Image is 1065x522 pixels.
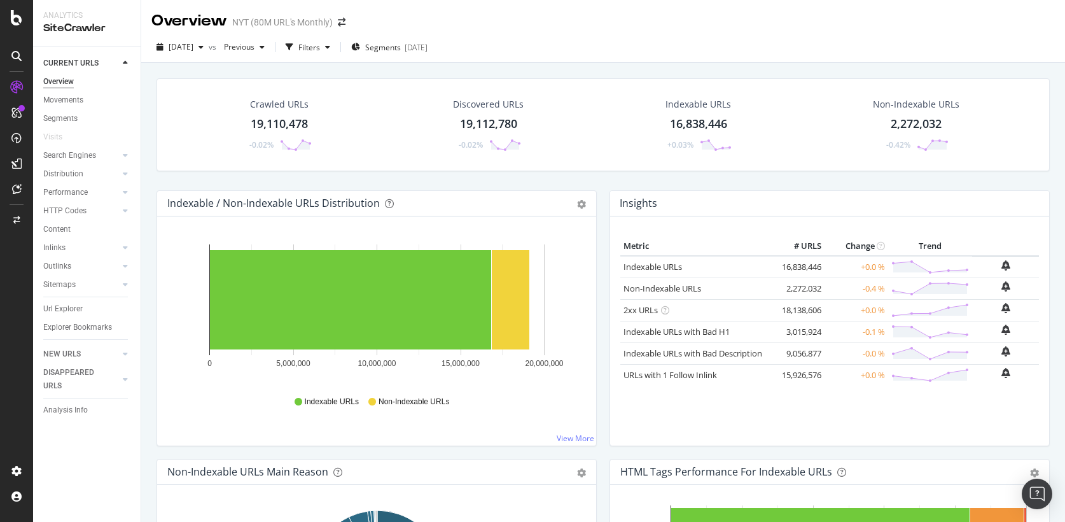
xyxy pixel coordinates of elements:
div: 16,838,446 [670,116,727,132]
div: Analytics [43,10,130,21]
td: 16,838,446 [774,256,825,278]
td: -0.0 % [825,342,888,364]
th: Trend [888,237,972,256]
div: bell-plus [1001,260,1010,271]
a: URLs with 1 Follow Inlink [623,369,717,381]
div: Overview [43,75,74,88]
div: Outlinks [43,260,71,273]
text: 5,000,000 [276,359,310,368]
a: Inlinks [43,241,119,255]
div: arrow-right-arrow-left [338,18,345,27]
text: 15,000,000 [442,359,480,368]
a: Indexable URLs with Bad H1 [623,326,730,337]
a: Segments [43,112,132,125]
text: 20,000,000 [525,359,563,368]
div: Open Intercom Messenger [1022,479,1052,509]
td: 15,926,576 [774,364,825,386]
svg: A chart. [167,237,587,384]
a: Sitemaps [43,278,119,292]
a: NEW URLS [43,348,119,361]
div: Non-Indexable URLs [873,98,959,111]
div: 19,112,780 [460,116,517,132]
div: NEW URLS [43,348,81,361]
div: gear [1030,469,1039,477]
button: Segments[DATE] [346,37,433,57]
a: View More [557,433,594,444]
span: Indexable URLs [305,397,359,407]
a: 2xx URLs [623,304,658,316]
div: bell-plus [1001,281,1010,292]
div: 2,272,032 [891,116,942,132]
div: Sitemaps [43,278,76,292]
td: +0.0 % [825,364,888,386]
div: Explorer Bookmarks [43,321,112,334]
div: Segments [43,112,78,125]
a: DISAPPEARED URLS [43,366,119,393]
div: Inlinks [43,241,66,255]
button: Filters [281,37,335,57]
span: vs [209,41,219,52]
div: NYT (80M URL's Monthly) [232,16,333,29]
th: # URLS [774,237,825,256]
div: Indexable URLs [665,98,731,111]
button: [DATE] [151,37,209,57]
div: CURRENT URLS [43,57,99,70]
div: gear [577,469,586,477]
div: Indexable / Non-Indexable URLs Distribution [167,197,380,209]
a: Outlinks [43,260,119,273]
div: DISAPPEARED URLS [43,366,108,393]
a: Search Engines [43,149,119,162]
a: HTTP Codes [43,204,119,218]
span: Previous [219,41,254,52]
div: Content [43,223,71,236]
th: Metric [620,237,774,256]
div: Filters [298,42,320,53]
div: Movements [43,94,83,107]
a: Indexable URLs [623,261,682,272]
div: SiteCrawler [43,21,130,36]
div: Performance [43,186,88,199]
td: 2,272,032 [774,278,825,299]
th: Change [825,237,888,256]
div: Discovered URLs [453,98,524,111]
text: 10,000,000 [358,359,396,368]
text: 0 [207,359,212,368]
a: Performance [43,186,119,199]
a: CURRENT URLS [43,57,119,70]
div: Overview [151,10,227,32]
div: Distribution [43,167,83,181]
div: -0.02% [459,139,483,150]
td: -0.4 % [825,278,888,299]
div: Non-Indexable URLs Main Reason [167,465,328,478]
div: Url Explorer [43,302,83,316]
a: Indexable URLs with Bad Description [623,348,762,359]
a: Non-Indexable URLs [623,283,701,294]
div: bell-plus [1001,368,1010,378]
div: bell-plus [1001,325,1010,335]
div: HTML Tags Performance for Indexable URLs [620,465,832,478]
div: Analysis Info [43,404,88,417]
button: Previous [219,37,270,57]
div: Visits [43,130,62,144]
a: Content [43,223,132,236]
span: Non-Indexable URLs [379,397,449,407]
div: Crawled URLs [250,98,309,111]
div: gear [577,200,586,209]
div: HTTP Codes [43,204,87,218]
div: -0.02% [249,139,274,150]
a: Visits [43,130,75,144]
td: -0.1 % [825,321,888,342]
div: bell-plus [1001,303,1010,313]
div: 19,110,478 [251,116,308,132]
td: 18,138,606 [774,299,825,321]
div: bell-plus [1001,346,1010,356]
a: Movements [43,94,132,107]
a: Explorer Bookmarks [43,321,132,334]
span: Segments [365,42,401,53]
td: +0.0 % [825,256,888,278]
div: Search Engines [43,149,96,162]
a: Overview [43,75,132,88]
h4: Insights [620,195,657,212]
div: -0.42% [886,139,910,150]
